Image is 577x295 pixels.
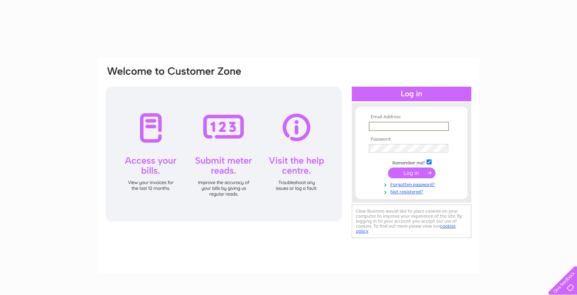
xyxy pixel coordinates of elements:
[352,204,471,238] div: Clear Business would like to place cookies on your computer to improve your experience of the sit...
[367,158,456,166] td: Remember me?
[369,188,456,195] a: Not registered?
[367,114,456,120] th: Email Address:
[356,223,456,234] a: cookies policy
[388,168,435,178] input: Submit
[367,137,456,142] th: Password:
[369,180,456,188] a: Forgotten password?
